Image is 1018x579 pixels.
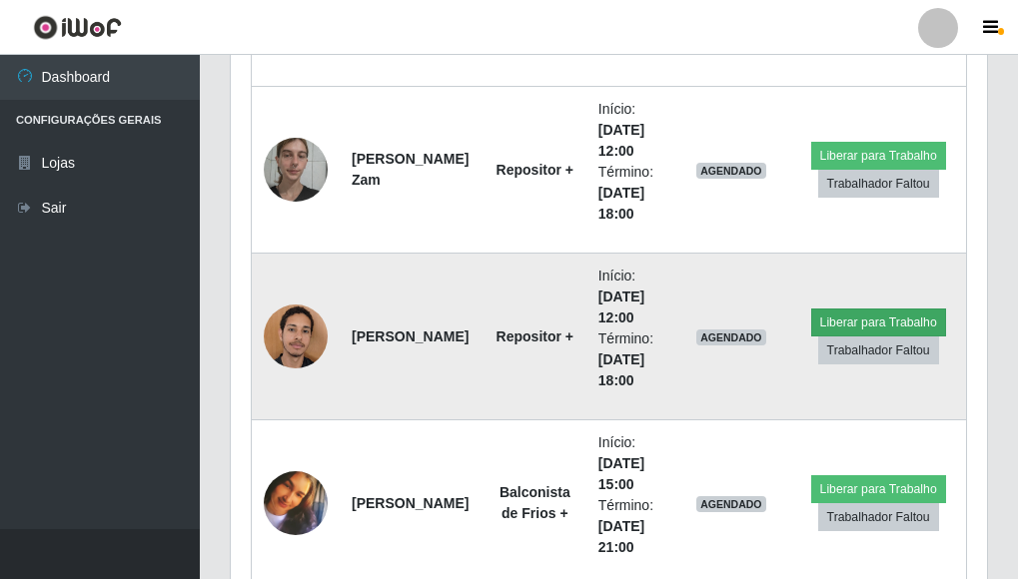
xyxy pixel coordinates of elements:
[811,308,946,336] button: Liberar para Trabalho
[696,163,766,179] span: AGENDADO
[352,328,469,344] strong: [PERSON_NAME]
[500,484,570,521] strong: Balconista de Frios +
[598,162,660,225] li: Término:
[33,15,122,40] img: CoreUI Logo
[598,455,644,492] time: [DATE] 15:00
[696,496,766,512] span: AGENDADO
[598,328,660,391] li: Término:
[598,122,644,159] time: [DATE] 12:00
[497,162,573,178] strong: Repositor +
[598,266,660,328] li: Início:
[598,432,660,495] li: Início:
[818,336,939,364] button: Trabalhador Faltou
[598,495,660,558] li: Término:
[598,99,660,162] li: Início:
[818,170,939,198] button: Trabalhador Faltou
[696,329,766,345] span: AGENDADO
[598,518,644,555] time: [DATE] 21:00
[352,495,469,511] strong: [PERSON_NAME]
[818,503,939,531] button: Trabalhador Faltou
[598,185,644,222] time: [DATE] 18:00
[497,328,573,344] strong: Repositor +
[811,475,946,503] button: Liberar para Trabalho
[264,471,328,535] img: 1734351254211.jpeg
[264,293,328,378] img: 1736790726296.jpeg
[352,151,469,188] strong: [PERSON_NAME] Zam
[598,351,644,388] time: [DATE] 18:00
[811,142,946,170] button: Liberar para Trabalho
[264,127,328,212] img: 1700866238671.jpeg
[598,289,644,325] time: [DATE] 12:00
